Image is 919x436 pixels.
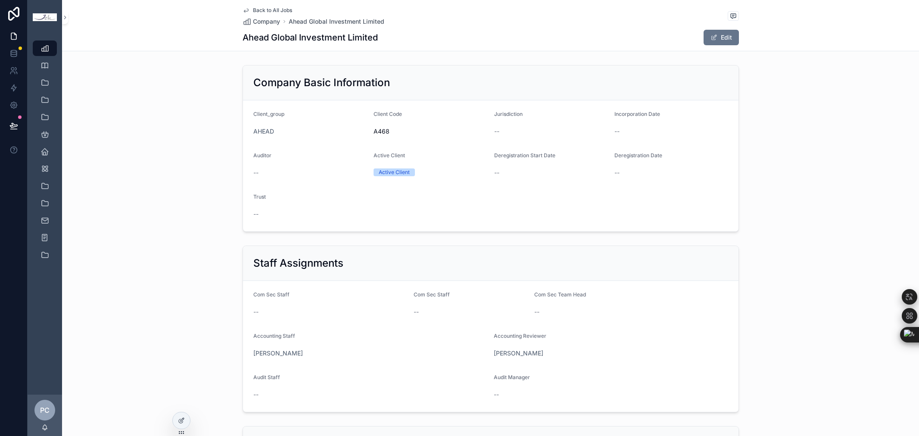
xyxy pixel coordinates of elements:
span: PC [40,405,50,415]
span: -- [494,127,499,136]
span: Accounting Reviewer [494,333,546,339]
a: AHEAD [253,127,274,136]
a: Company [243,17,280,26]
span: A468 [374,127,487,136]
span: Audit Manager [494,374,530,380]
h2: Company Basic Information [253,76,390,90]
a: [PERSON_NAME] [494,349,543,358]
span: -- [253,390,259,399]
button: Edit [704,30,739,45]
span: -- [494,168,499,177]
a: Back to All Jobs [243,7,292,14]
span: -- [414,308,419,316]
span: -- [253,168,259,177]
span: Com Sec Staff [253,291,290,298]
img: App logo [33,13,57,22]
a: [PERSON_NAME] [253,349,303,358]
span: -- [494,390,499,399]
span: -- [614,127,620,136]
span: Deregistration Start Date [494,152,555,159]
span: -- [253,308,259,316]
span: -- [614,168,620,177]
h2: Staff Assignments [253,256,343,270]
div: scrollable content [28,34,62,274]
h1: Ahead Global Investment Limited [243,31,378,44]
span: Trust [253,193,266,200]
span: -- [253,210,259,218]
span: Audit Staff [253,374,280,380]
div: Active Client [379,168,410,176]
span: Active Client [374,152,405,159]
span: Client_group [253,111,284,117]
span: Accounting Staff [253,333,295,339]
span: Company [253,17,280,26]
span: Com Sec Team Head [534,291,586,298]
span: Auditor [253,152,271,159]
span: Deregistration Date [614,152,662,159]
span: Client Code [374,111,402,117]
span: Jurisdiction [494,111,523,117]
a: Ahead Global Investment Limited [289,17,384,26]
span: -- [534,308,539,316]
span: Com Sec Staff [414,291,450,298]
span: Back to All Jobs [253,7,292,14]
span: Incorporation Date [614,111,660,117]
